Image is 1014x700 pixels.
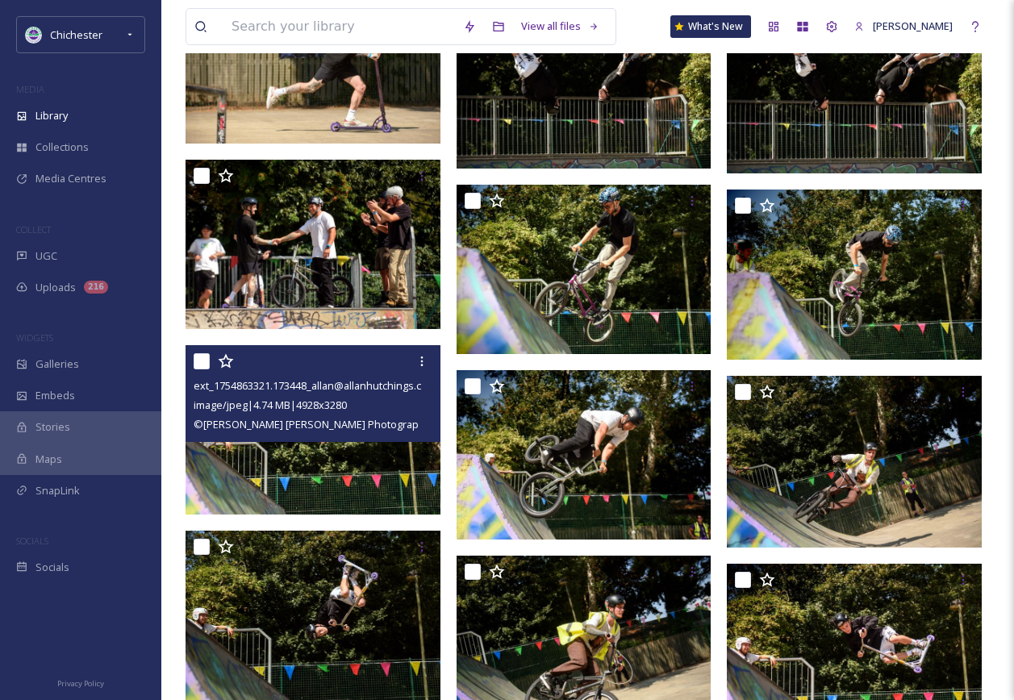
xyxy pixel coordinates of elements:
[35,248,57,264] span: UGC
[223,9,455,44] input: Search your library
[846,10,961,42] a: [PERSON_NAME]
[873,19,953,33] span: [PERSON_NAME]
[194,398,347,412] span: image/jpeg | 4.74 MB | 4928 x 3280
[16,331,53,344] span: WIDGETS
[35,419,70,435] span: Stories
[727,190,982,359] img: ext_1754863327.144606_allan@allanhutchings.com-060708-1699.jpg
[57,673,104,692] a: Privacy Policy
[35,140,89,155] span: Collections
[16,223,51,235] span: COLLECT
[670,15,751,38] a: What's New
[35,560,69,575] span: Socials
[727,376,986,548] img: ext_1754863323.505625_allan@allanhutchings.com-060708-1707.jpg
[35,483,80,498] span: SnapLink
[186,160,440,329] img: ext_1754863326.720229_allan@allanhutchings.com-060708-1694.jpg
[84,281,108,294] div: 216
[194,416,742,431] span: © [PERSON_NAME] [PERSON_NAME] Photography [PERSON_NAME][EMAIL_ADDRESS][DOMAIN_NAME] 07919520340
[35,171,106,186] span: Media Centres
[26,27,42,43] img: Logo_of_Chichester_District_Council.png
[35,280,76,295] span: Uploads
[194,377,516,393] span: ext_1754863321.173448_allan@allanhutchings.com-060708-1712.jpg
[513,10,607,42] a: View all files
[35,108,68,123] span: Library
[727,2,986,174] img: ext_1754863328.608433_allan@allanhutchings.com-060708-1669.jpg
[50,27,102,42] span: Chichester
[35,452,62,467] span: Maps
[16,83,44,95] span: MEDIA
[57,678,104,689] span: Privacy Policy
[16,535,48,547] span: SOCIALS
[457,370,711,540] img: ext_1754863324.290263_allan@allanhutchings.com-060708-1704.jpg
[35,388,75,403] span: Embeds
[457,185,711,354] img: ext_1754863327.415081_allan@allanhutchings.com-060708-1696.jpg
[35,356,79,372] span: Galleries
